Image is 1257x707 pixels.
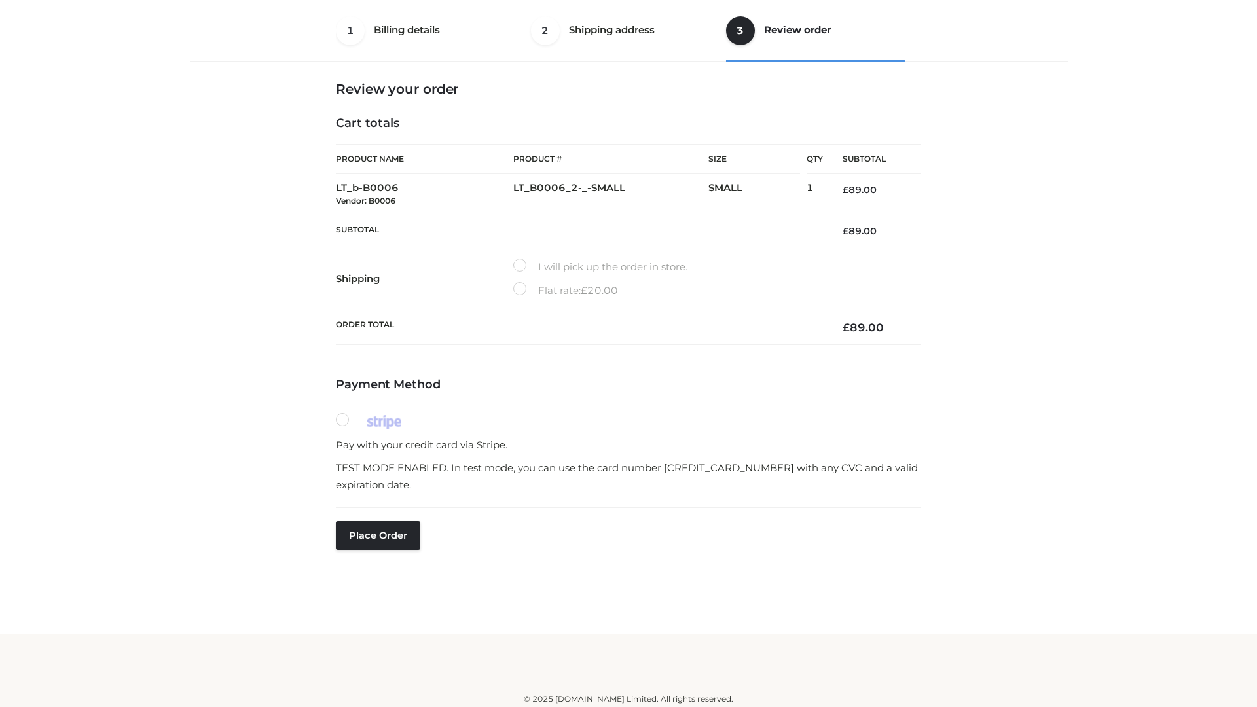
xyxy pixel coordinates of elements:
th: Subtotal [336,215,823,247]
div: © 2025 [DOMAIN_NAME] Limited. All rights reserved. [194,693,1063,706]
th: Order Total [336,310,823,345]
td: LT_B0006_2-_-SMALL [513,174,708,215]
bdi: 20.00 [581,284,618,297]
p: Pay with your credit card via Stripe. [336,437,921,454]
th: Shipping [336,247,513,310]
th: Product # [513,144,708,174]
span: £ [843,184,848,196]
bdi: 89.00 [843,321,884,334]
small: Vendor: B0006 [336,196,395,206]
span: £ [581,284,587,297]
th: Qty [807,144,823,174]
bdi: 89.00 [843,225,877,237]
h4: Cart totals [336,117,921,131]
td: SMALL [708,174,807,215]
h3: Review your order [336,81,921,97]
td: 1 [807,174,823,215]
p: TEST MODE ENABLED. In test mode, you can use the card number [CREDIT_CARD_NUMBER] with any CVC an... [336,460,921,493]
span: £ [843,225,848,237]
td: LT_b-B0006 [336,174,513,215]
span: £ [843,321,850,334]
button: Place order [336,521,420,550]
label: Flat rate: [513,282,618,299]
h4: Payment Method [336,378,921,392]
label: I will pick up the order in store. [513,259,687,276]
th: Product Name [336,144,513,174]
bdi: 89.00 [843,184,877,196]
th: Subtotal [823,145,921,174]
th: Size [708,145,800,174]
